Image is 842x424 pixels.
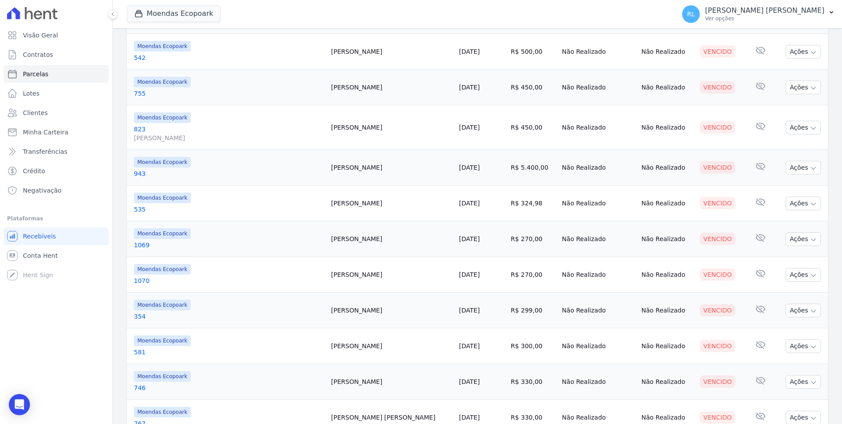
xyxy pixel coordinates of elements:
[134,41,191,52] span: Moendas Ecopoark
[700,376,735,388] div: Vencido
[134,53,324,62] a: 542
[700,45,735,58] div: Vencido
[558,70,638,105] td: Não Realizado
[687,11,695,17] span: RL
[558,328,638,364] td: Não Realizado
[786,161,821,175] button: Ações
[23,167,45,175] span: Crédito
[9,394,30,415] div: Open Intercom Messenger
[4,104,109,122] a: Clientes
[705,6,824,15] p: [PERSON_NAME] [PERSON_NAME]
[558,105,638,150] td: Não Realizado
[4,162,109,180] a: Crédito
[23,251,58,260] span: Conta Hent
[328,150,455,186] td: [PERSON_NAME]
[134,205,324,214] a: 535
[638,221,697,257] td: Não Realizado
[507,186,558,221] td: R$ 324,98
[558,257,638,293] td: Não Realizado
[4,182,109,199] a: Negativação
[507,70,558,105] td: R$ 450,00
[638,34,697,70] td: Não Realizado
[700,268,735,281] div: Vencido
[134,193,191,203] span: Moendas Ecopoark
[507,34,558,70] td: R$ 500,00
[134,157,191,167] span: Moendas Ecopoark
[459,124,480,131] a: [DATE]
[459,414,480,421] a: [DATE]
[134,300,191,310] span: Moendas Ecopoark
[459,200,480,207] a: [DATE]
[675,2,842,26] button: RL [PERSON_NAME] [PERSON_NAME] Ver opções
[459,378,480,385] a: [DATE]
[328,328,455,364] td: [PERSON_NAME]
[700,197,735,209] div: Vencido
[507,221,558,257] td: R$ 270,00
[4,227,109,245] a: Recebíveis
[786,304,821,317] button: Ações
[134,371,191,382] span: Moendas Ecopoark
[4,65,109,83] a: Parcelas
[23,186,62,195] span: Negativação
[134,77,191,87] span: Moendas Ecopoark
[134,228,191,239] span: Moendas Ecopoark
[134,264,191,275] span: Moendas Ecopoark
[638,293,697,328] td: Não Realizado
[328,257,455,293] td: [PERSON_NAME]
[558,364,638,400] td: Não Realizado
[4,123,109,141] a: Minha Carteira
[459,84,480,91] a: [DATE]
[23,232,56,241] span: Recebíveis
[786,268,821,282] button: Ações
[638,186,697,221] td: Não Realizado
[4,247,109,264] a: Conta Hent
[23,147,67,156] span: Transferências
[134,407,191,417] span: Moendas Ecopoark
[638,70,697,105] td: Não Realizado
[459,271,480,278] a: [DATE]
[786,45,821,59] button: Ações
[638,328,697,364] td: Não Realizado
[23,50,53,59] span: Contratos
[23,31,58,40] span: Visão Geral
[700,161,735,174] div: Vencido
[7,213,105,224] div: Plataformas
[786,375,821,389] button: Ações
[459,48,480,55] a: [DATE]
[700,81,735,93] div: Vencido
[558,150,638,186] td: Não Realizado
[507,364,558,400] td: R$ 330,00
[23,70,48,78] span: Parcelas
[786,197,821,210] button: Ações
[705,15,824,22] p: Ver opções
[459,307,480,314] a: [DATE]
[328,34,455,70] td: [PERSON_NAME]
[134,112,191,123] span: Moendas Ecopoark
[700,304,735,316] div: Vencido
[786,121,821,134] button: Ações
[328,186,455,221] td: [PERSON_NAME]
[127,5,221,22] button: Moendas Ecopoark
[459,342,480,350] a: [DATE]
[328,221,455,257] td: [PERSON_NAME]
[134,312,324,321] a: 354
[459,164,480,171] a: [DATE]
[638,364,697,400] td: Não Realizado
[328,293,455,328] td: [PERSON_NAME]
[507,105,558,150] td: R$ 450,00
[328,70,455,105] td: [PERSON_NAME]
[134,348,324,357] a: 581
[134,276,324,285] a: 1070
[134,169,324,178] a: 943
[558,293,638,328] td: Não Realizado
[507,150,558,186] td: R$ 5.400,00
[638,105,697,150] td: Não Realizado
[786,81,821,94] button: Ações
[507,257,558,293] td: R$ 270,00
[786,339,821,353] button: Ações
[134,89,324,98] a: 755
[23,128,68,137] span: Minha Carteira
[700,340,735,352] div: Vencido
[23,89,40,98] span: Lotes
[4,46,109,63] a: Contratos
